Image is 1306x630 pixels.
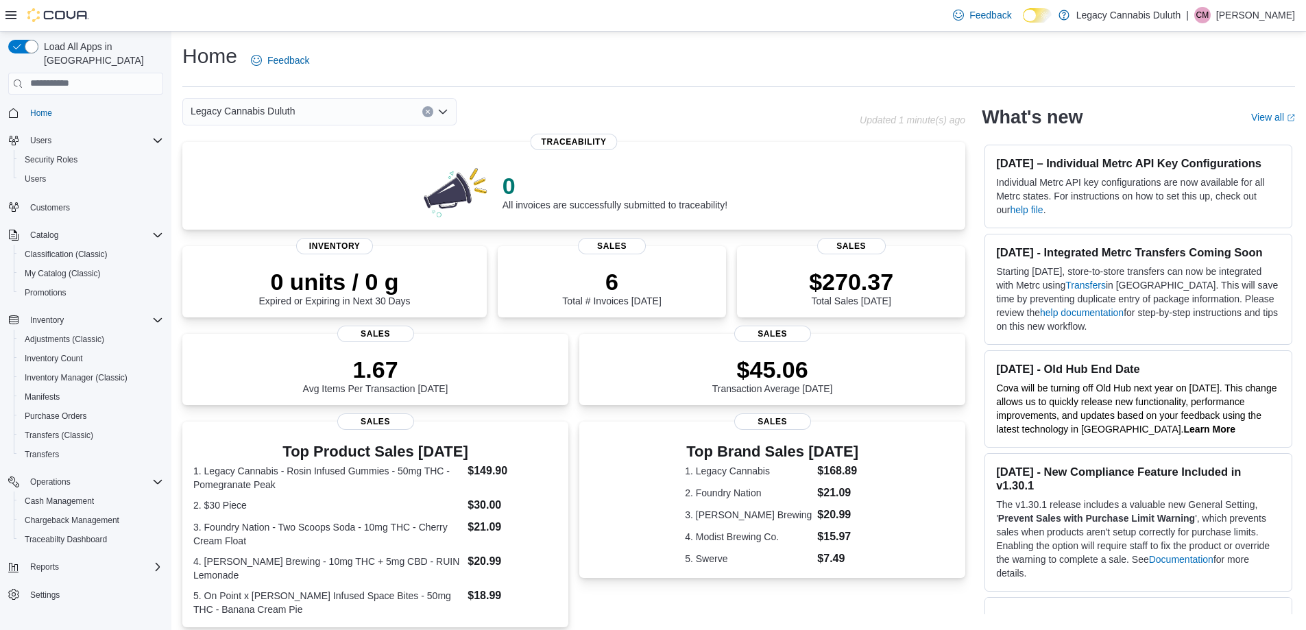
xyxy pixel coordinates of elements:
button: Reports [25,559,64,575]
span: Inventory [25,312,163,328]
span: Home [25,104,163,121]
button: Catalog [3,226,169,245]
strong: Prevent Sales with Purchase Limit Warning [998,513,1195,524]
button: Home [3,103,169,123]
dd: $20.99 [468,553,557,570]
span: My Catalog (Classic) [25,268,101,279]
span: Sales [817,238,886,254]
button: Transfers [14,445,169,464]
p: 1.67 [303,356,448,383]
button: Inventory Count [14,349,169,368]
span: Transfers (Classic) [25,430,93,441]
span: Inventory Count [25,353,83,364]
span: Security Roles [19,152,163,168]
dd: $149.90 [468,463,557,479]
dt: 1. Legacy Cannabis [685,464,812,478]
span: Users [25,173,46,184]
a: My Catalog (Classic) [19,265,106,282]
dt: 5. On Point x [PERSON_NAME] Infused Space Bites - 50mg THC - Banana Cream Pie [193,589,462,616]
dd: $168.89 [817,463,860,479]
span: Cash Management [25,496,94,507]
a: Traceabilty Dashboard [19,531,112,548]
span: Operations [30,476,71,487]
button: Users [3,131,169,150]
svg: External link [1287,114,1295,122]
img: 0 [420,164,492,219]
a: help file [1010,204,1043,215]
p: 0 [503,172,727,199]
div: Avg Items Per Transaction [DATE] [303,356,448,394]
p: Individual Metrc API key configurations are now available for all Metrc states. For instructions ... [996,175,1281,217]
div: Corey McCauley [1194,7,1211,23]
button: Classification (Classic) [14,245,169,264]
h3: [DATE] – Individual Metrc API Key Configurations [996,156,1281,170]
span: Cash Management [19,493,163,509]
span: Manifests [25,391,60,402]
div: Transaction Average [DATE] [712,356,833,394]
span: Chargeback Management [19,512,163,529]
p: Legacy Cannabis Duluth [1076,7,1181,23]
a: Cash Management [19,493,99,509]
span: Manifests [19,389,163,405]
span: Sales [337,326,414,342]
h3: Top Product Sales [DATE] [193,444,557,460]
span: Traceability [531,134,618,150]
span: Traceabilty Dashboard [19,531,163,548]
button: Purchase Orders [14,407,169,426]
a: Home [25,105,58,121]
div: Total Sales [DATE] [809,268,893,306]
a: Documentation [1149,554,1213,565]
h3: [DATE] - Integrated Metrc Transfers Coming Soon [996,245,1281,259]
dd: $21.09 [817,485,860,501]
button: Security Roles [14,150,169,169]
button: Inventory [3,311,169,330]
span: Users [25,132,163,149]
dd: $18.99 [468,587,557,604]
button: Users [14,169,169,189]
a: Chargeback Management [19,512,125,529]
span: My Catalog (Classic) [19,265,163,282]
span: Classification (Classic) [25,249,108,260]
button: Clear input [422,106,433,117]
span: Traceabilty Dashboard [25,534,107,545]
span: Promotions [19,284,163,301]
h3: [DATE] - Old Hub End Date [996,362,1281,376]
p: | [1186,7,1189,23]
h1: Home [182,43,237,70]
span: Sales [578,238,646,254]
span: Purchase Orders [19,408,163,424]
button: Promotions [14,283,169,302]
a: Customers [25,199,75,216]
button: Manifests [14,387,169,407]
button: Open list of options [437,106,448,117]
button: Operations [3,472,169,492]
a: Promotions [19,284,72,301]
dt: 3. Foundry Nation - Two Scoops Soda - 10mg THC - Cherry Cream Float [193,520,462,548]
a: Inventory Manager (Classic) [19,369,133,386]
dt: 3. [PERSON_NAME] Brewing [685,508,812,522]
span: Inventory [30,315,64,326]
a: Purchase Orders [19,408,93,424]
div: Total # Invoices [DATE] [562,268,661,306]
span: Home [30,108,52,119]
a: Learn More [1184,424,1235,435]
span: Adjustments (Classic) [19,331,163,348]
p: Starting [DATE], store-to-store transfers can now be integrated with Metrc using in [GEOGRAPHIC_D... [996,265,1281,333]
p: $45.06 [712,356,833,383]
span: Inventory Count [19,350,163,367]
span: CM [1196,7,1209,23]
span: Settings [30,590,60,601]
p: 0 units / 0 g [259,268,411,295]
dd: $21.09 [468,519,557,535]
p: $270.37 [809,268,893,295]
span: Inventory Manager (Classic) [25,372,128,383]
span: Transfers [19,446,163,463]
button: Settings [3,585,169,605]
button: Traceabilty Dashboard [14,530,169,549]
dt: 2. Foundry Nation [685,486,812,500]
a: Users [19,171,51,187]
p: [PERSON_NAME] [1216,7,1295,23]
a: Feedback [245,47,315,74]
